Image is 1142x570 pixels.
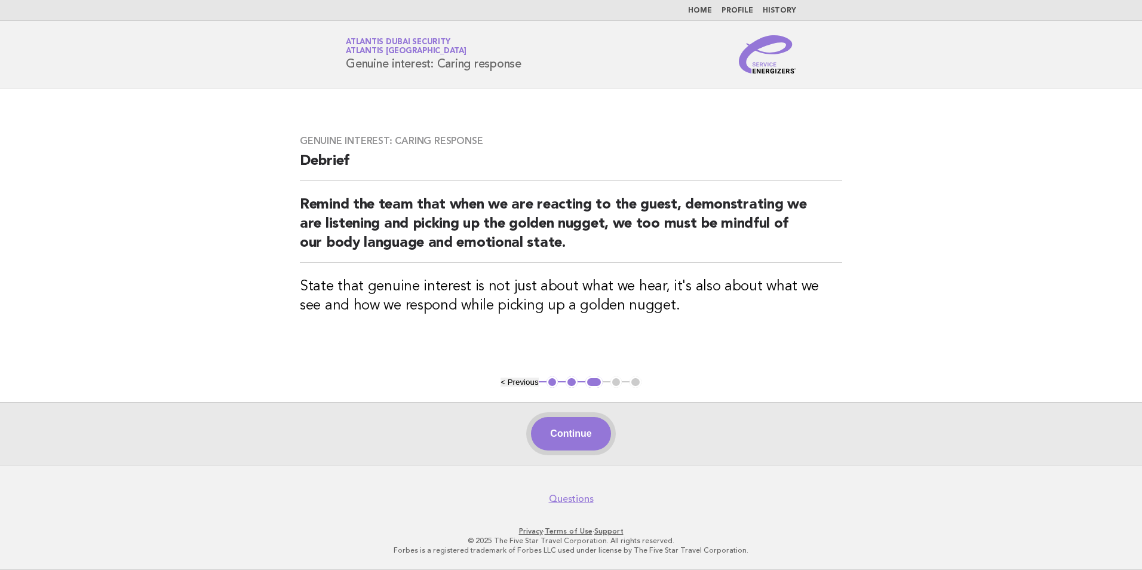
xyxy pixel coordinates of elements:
[585,376,603,388] button: 3
[566,376,578,388] button: 2
[346,48,466,56] span: Atlantis [GEOGRAPHIC_DATA]
[205,536,937,546] p: © 2025 The Five Star Travel Corporation. All rights reserved.
[519,527,543,535] a: Privacy
[346,39,521,70] h1: Genuine interest: Caring response
[531,417,610,451] button: Continue
[300,152,842,181] h2: Debrief
[763,7,796,14] a: History
[205,546,937,555] p: Forbes is a registered trademark of Forbes LLC used under license by The Five Star Travel Corpora...
[547,376,558,388] button: 1
[300,277,842,315] h3: State that genuine interest is not just about what we hear, it's also about what we see and how w...
[594,527,624,535] a: Support
[739,35,796,73] img: Service Energizers
[300,135,842,147] h3: Genuine interest: Caring response
[205,526,937,536] p: · ·
[300,195,842,263] h2: Remind the team that when we are reacting to the guest, demonstrating we are listening and pickin...
[722,7,753,14] a: Profile
[545,527,593,535] a: Terms of Use
[688,7,712,14] a: Home
[501,378,538,387] button: < Previous
[549,493,594,505] a: Questions
[346,38,466,55] a: Atlantis Dubai SecurityAtlantis [GEOGRAPHIC_DATA]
